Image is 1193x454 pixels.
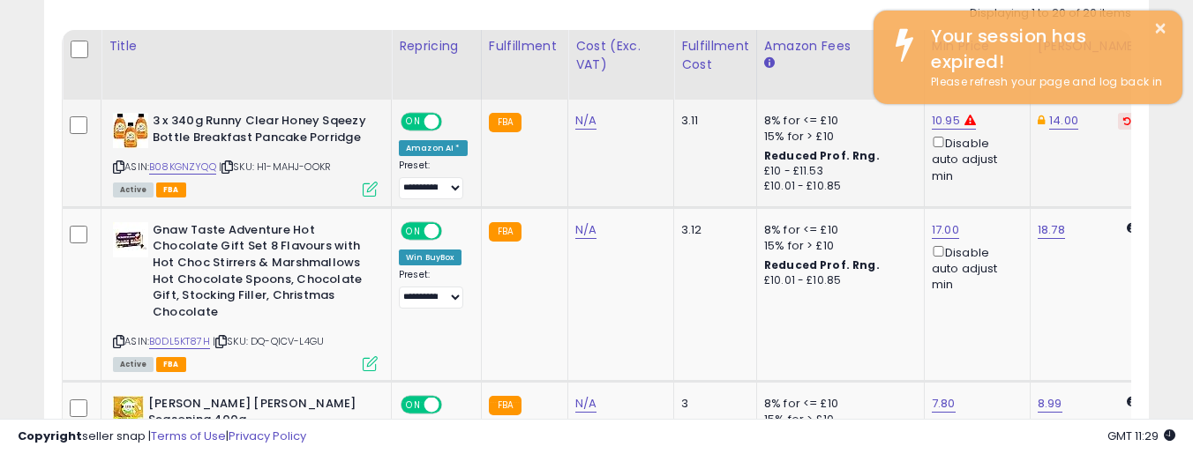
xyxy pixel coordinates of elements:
div: 8% for <= £10 [764,396,911,412]
div: Fulfillment Cost [681,37,749,74]
span: All listings currently available for purchase on Amazon [113,182,154,197]
div: Preset: [399,160,468,199]
div: £10 - £11.53 [764,164,911,179]
b: Reduced Prof. Rng. [764,257,880,272]
div: Your session has expired! [918,24,1169,74]
div: 15% for > £10 [764,238,911,254]
div: Cost (Exc. VAT) [575,37,666,74]
div: 8% for <= £10 [764,113,911,129]
div: Disable auto adjust min [932,242,1017,294]
div: Fulfillment [489,37,560,56]
div: 3 [681,396,743,412]
a: 8.99 [1038,395,1062,413]
div: Title [109,37,384,56]
div: seller snap | | [18,428,306,445]
div: Amazon AI * [399,140,468,156]
div: Displaying 1 to 20 of 20 items [970,5,1131,22]
div: Disable auto adjust min [932,133,1017,184]
a: Privacy Policy [229,428,306,444]
span: | SKU: DQ-QICV-L4GU [213,334,324,348]
div: £10.01 - £10.85 [764,273,911,288]
img: 51xp4SsRBUL._SL40_.jpg [113,113,148,148]
div: Repricing [399,37,474,56]
a: N/A [575,395,596,413]
span: ON [402,223,424,238]
div: Please refresh your page and log back in [918,74,1169,91]
a: 7.80 [932,395,956,413]
div: Amazon Fees [764,37,917,56]
a: B08KGNZYQQ [149,160,216,175]
span: OFF [439,223,468,238]
div: £10.01 - £10.85 [764,179,911,194]
a: N/A [575,221,596,239]
div: 15% for > £10 [764,129,911,145]
span: ON [402,115,424,130]
a: 14.00 [1049,112,1078,130]
a: N/A [575,112,596,130]
span: FBA [156,182,186,197]
a: 18.78 [1038,221,1065,239]
div: 8% for <= £10 [764,222,911,238]
a: Terms of Use [151,428,226,444]
div: Preset: [399,269,468,309]
b: Gnaw Taste Adventure Hot Chocolate Gift Set 8 Flavours with Hot Choc Stirrers & Marshmallows Hot ... [153,222,367,324]
img: 41xZM5zasaL._SL40_.jpg [113,222,148,257]
span: OFF [439,115,468,130]
b: Reduced Prof. Rng. [764,148,880,163]
span: 2025-08-12 11:29 GMT [1107,428,1175,444]
small: FBA [489,396,521,415]
a: B0DL5KT87H [149,334,210,349]
div: ASIN: [113,113,378,195]
strong: Copyright [18,428,82,444]
b: 3 x 340g Runny Clear Honey Sqeezy Bottle Breakfast Pancake Porridge [153,113,367,150]
a: 17.00 [932,221,959,239]
span: All listings currently available for purchase on Amazon [113,357,154,372]
span: FBA [156,357,186,372]
div: 3.11 [681,113,743,129]
div: Win BuyBox [399,249,461,265]
div: ASIN: [113,222,378,369]
div: 3.12 [681,222,743,238]
small: FBA [489,113,521,132]
a: 10.95 [932,112,960,130]
small: Amazon Fees. [764,56,775,71]
b: [PERSON_NAME] [PERSON_NAME] Seasoning 400g [148,396,363,433]
span: ON [402,398,424,413]
img: 51L9h3K0eAL._SL40_.jpg [113,396,144,431]
button: × [1153,18,1167,40]
span: | SKU: H1-MAHJ-OOKR [219,160,331,174]
small: FBA [489,222,521,242]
